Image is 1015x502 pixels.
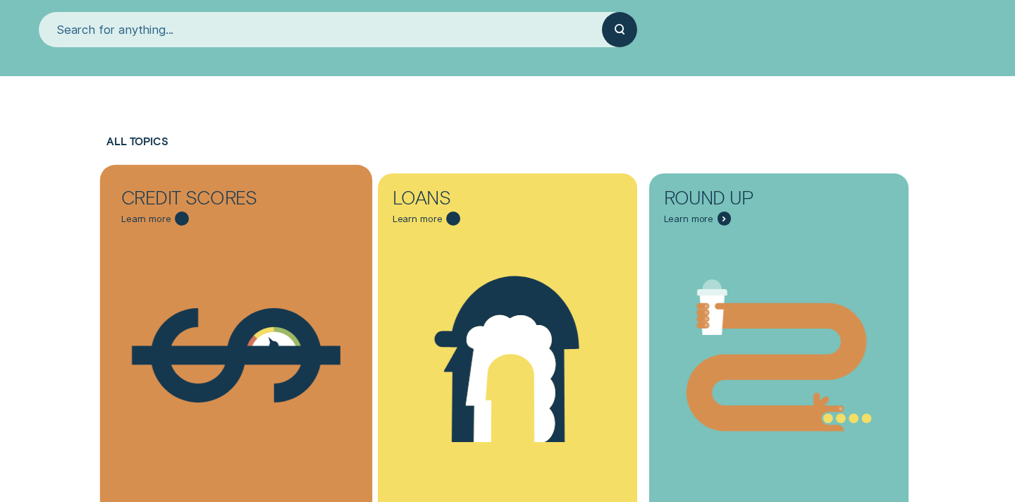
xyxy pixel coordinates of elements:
[602,12,637,47] button: Submit your search query.
[121,213,171,225] span: Learn more
[664,188,805,212] div: Round Up
[393,213,443,225] span: Learn more
[106,135,909,174] h2: All Topics
[39,12,602,47] input: Search for anything...
[121,188,262,212] div: Credit Scores
[664,213,714,225] span: Learn more
[393,188,534,212] div: Loans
